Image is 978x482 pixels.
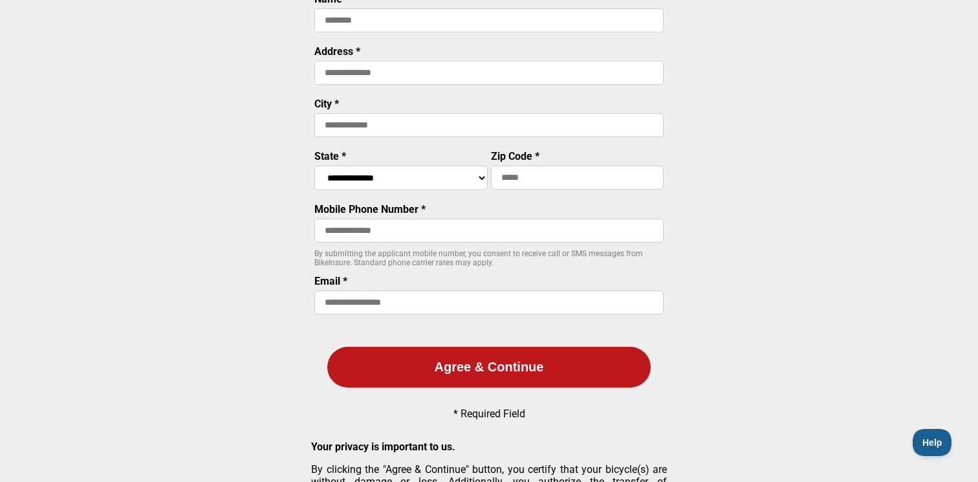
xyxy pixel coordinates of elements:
[314,150,346,162] label: State *
[327,347,651,388] button: Agree & Continue
[314,275,347,287] label: Email *
[314,45,360,58] label: Address *
[913,429,952,456] iframe: Toggle Customer Support
[314,98,339,110] label: City *
[311,441,455,453] strong: Your privacy is important to us.
[491,150,539,162] label: Zip Code *
[314,249,664,267] p: By submitting the applicant mobile number, you consent to receive call or SMS messages from BikeI...
[453,408,525,420] p: * Required Field
[314,203,426,215] label: Mobile Phone Number *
